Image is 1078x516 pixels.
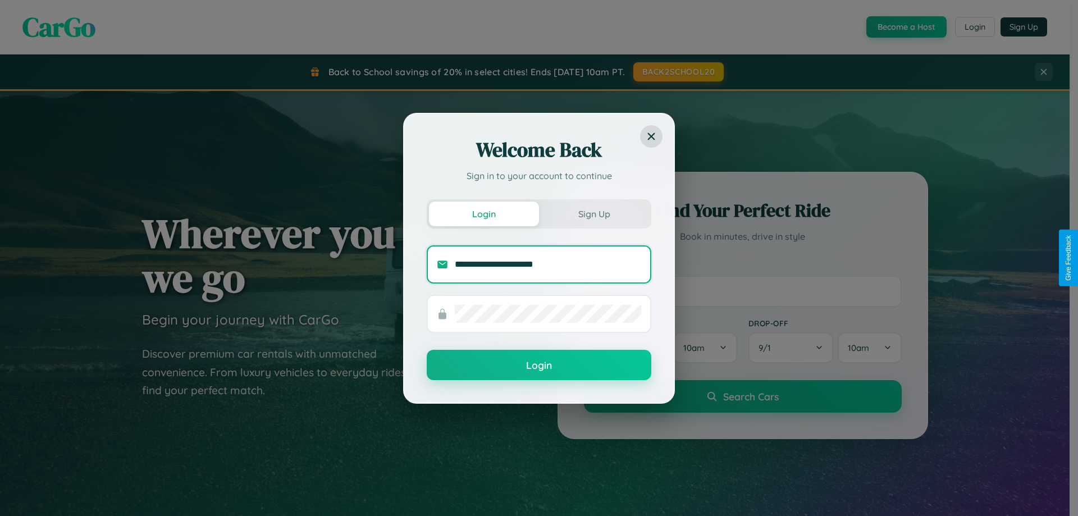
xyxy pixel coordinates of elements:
[1065,235,1072,281] div: Give Feedback
[427,136,651,163] h2: Welcome Back
[427,169,651,182] p: Sign in to your account to continue
[539,202,649,226] button: Sign Up
[429,202,539,226] button: Login
[427,350,651,380] button: Login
